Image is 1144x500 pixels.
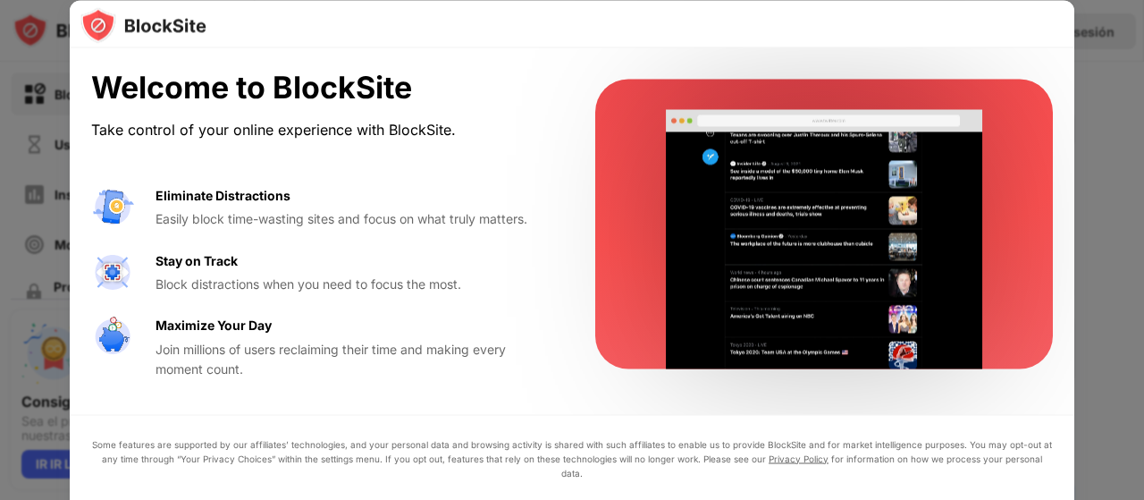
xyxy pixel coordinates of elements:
div: Welcome to BlockSite [91,70,552,106]
div: Stay on Track [156,250,238,270]
div: Join millions of users reclaiming their time and making every moment count. [156,339,552,379]
div: Maximize Your Day [156,316,272,335]
img: value-avoid-distractions.svg [91,185,134,228]
div: Some features are supported by our affiliates’ technologies, and your personal data and browsing ... [91,436,1053,479]
div: Block distractions when you need to focus the most. [156,274,552,293]
img: value-safe-time.svg [91,316,134,359]
div: Easily block time-wasting sites and focus on what truly matters. [156,209,552,229]
img: value-focus.svg [91,250,134,293]
div: Take control of your online experience with BlockSite. [91,116,552,142]
a: Privacy Policy [769,453,829,463]
img: logo-blocksite.svg [80,7,206,43]
div: Eliminate Distractions [156,185,290,205]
